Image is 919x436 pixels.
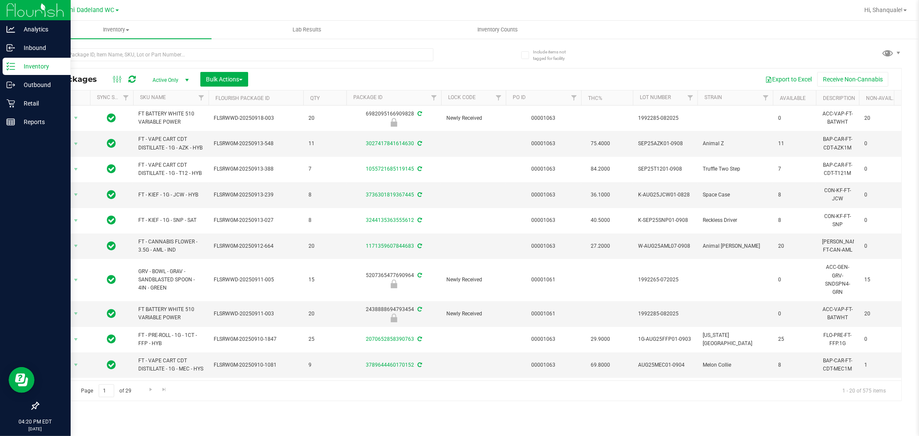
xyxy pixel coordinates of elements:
[99,384,114,398] input: 1
[310,95,320,101] a: Qty
[640,94,671,100] a: Lot Number
[15,43,67,53] p: Inbound
[416,192,422,198] span: Sync from Compliance System
[15,61,67,72] p: Inventory
[138,135,203,152] span: FT - VAPE CART CDT DISTILLATE - 1G - AZK - HYB
[4,418,67,426] p: 04:20 PM EDT
[778,242,811,250] span: 20
[703,216,768,224] span: Reckless Driver
[532,115,556,121] a: 00001063
[780,95,806,101] a: Available
[821,305,854,323] div: ACC-VAP-FT-BATWHT
[866,95,904,101] a: Non-Available
[532,217,556,223] a: 00001063
[107,137,116,149] span: In Sync
[107,240,116,252] span: In Sync
[308,335,341,343] span: 25
[864,310,897,318] span: 20
[778,216,811,224] span: 8
[759,90,773,105] a: Filter
[107,163,116,175] span: In Sync
[71,189,81,201] span: select
[366,140,414,146] a: 3027417841614630
[588,95,602,101] a: THC%
[6,62,15,71] inline-svg: Inventory
[778,140,811,148] span: 11
[138,191,203,199] span: FT - KIEF - 1G - JCW - HYB
[206,76,243,83] span: Bulk Actions
[532,140,556,146] a: 00001063
[638,216,692,224] span: K-SEP25SNP01-0908
[345,305,442,322] div: 2438888694793454
[214,276,298,284] span: FLSRWWD-20250911-005
[6,118,15,126] inline-svg: Reports
[57,6,115,14] span: Miami Dadeland WC
[308,242,341,250] span: 20
[821,237,854,255] div: [PERSON_NAME]-FT-CAN-AML
[638,114,692,122] span: 1992285-082025
[158,384,171,396] a: Go to the last page
[586,189,614,201] span: 36.1000
[15,24,67,34] p: Analytics
[586,163,614,175] span: 84.2000
[345,118,442,127] div: Newly Received
[821,330,854,349] div: FLO-PRE-FT-FFP.1G
[6,81,15,89] inline-svg: Outbound
[778,114,811,122] span: 0
[703,242,768,250] span: Animal [PERSON_NAME]
[466,26,530,34] span: Inventory Counts
[144,384,157,396] a: Go to the next page
[703,140,768,148] span: Animal Z
[366,166,414,172] a: 1055721685119145
[345,280,442,288] div: Newly Received
[71,359,81,371] span: select
[71,308,81,320] span: select
[281,26,333,34] span: Lab Results
[416,336,422,342] span: Sync from Compliance System
[492,90,506,105] a: Filter
[6,44,15,52] inline-svg: Inbound
[864,6,903,13] span: Hi, Shanquale!
[71,240,81,252] span: select
[821,212,854,230] div: CON-KF-FT-SNP
[138,357,203,373] span: FT - VAPE CART CDT DISTILLATE - 1G - MEC - HYS
[778,361,811,369] span: 8
[6,25,15,34] inline-svg: Analytics
[638,242,692,250] span: W-AUG25AML07-0908
[21,26,212,34] span: Inventory
[107,274,116,286] span: In Sync
[15,117,67,127] p: Reports
[864,335,897,343] span: 0
[402,21,593,39] a: Inventory Counts
[107,112,116,124] span: In Sync
[214,165,298,173] span: FLSRWGM-20250913-388
[864,216,897,224] span: 0
[308,140,341,148] span: 11
[6,99,15,108] inline-svg: Retail
[533,49,576,62] span: Include items not tagged for facility
[638,165,692,173] span: SEP25T1201-0908
[821,262,854,297] div: ACC-GEN-GRV-SNDSPN4-GRN
[638,140,692,148] span: SEP25AZK01-0908
[214,191,298,199] span: FLSRWGM-20250913-239
[416,362,422,368] span: Sync from Compliance System
[308,361,341,369] span: 9
[821,160,854,178] div: BAP-CAR-FT-CDT-T121M
[778,165,811,173] span: 7
[864,114,897,122] span: 20
[214,114,298,122] span: FLSRWWD-20250918-003
[864,191,897,199] span: 0
[638,310,692,318] span: 1992285-082025
[532,336,556,342] a: 00001063
[416,111,422,117] span: Sync from Compliance System
[9,367,34,393] iframe: Resource center
[15,80,67,90] p: Outbound
[107,333,116,345] span: In Sync
[308,114,341,122] span: 20
[638,361,692,369] span: AUG25MEC01-0904
[97,94,130,100] a: Sync Status
[703,165,768,173] span: Truffle Two Step
[416,217,422,223] span: Sync from Compliance System
[366,336,414,342] a: 2070652858390763
[21,21,212,39] a: Inventory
